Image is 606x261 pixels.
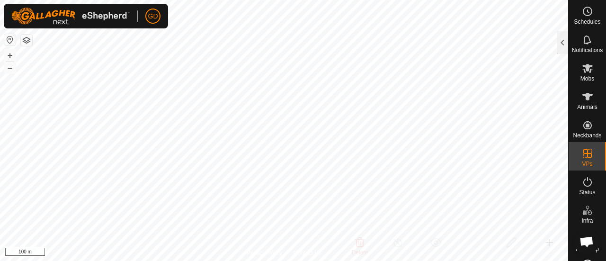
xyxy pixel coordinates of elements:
button: + [4,50,16,61]
span: Notifications [572,47,603,53]
span: Neckbands [573,133,601,138]
span: GD [148,11,158,21]
span: VPs [582,161,592,167]
img: Gallagher Logo [11,8,130,25]
span: Status [579,189,595,195]
span: Schedules [574,19,600,25]
a: Privacy Policy [247,249,282,257]
button: – [4,62,16,73]
span: Infra [581,218,593,224]
span: Mobs [580,76,594,81]
a: Contact Us [294,249,321,257]
span: Animals [577,104,597,110]
div: Open chat [574,229,599,254]
span: Heatmap [576,246,599,252]
button: Map Layers [21,35,32,46]
button: Reset Map [4,34,16,45]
